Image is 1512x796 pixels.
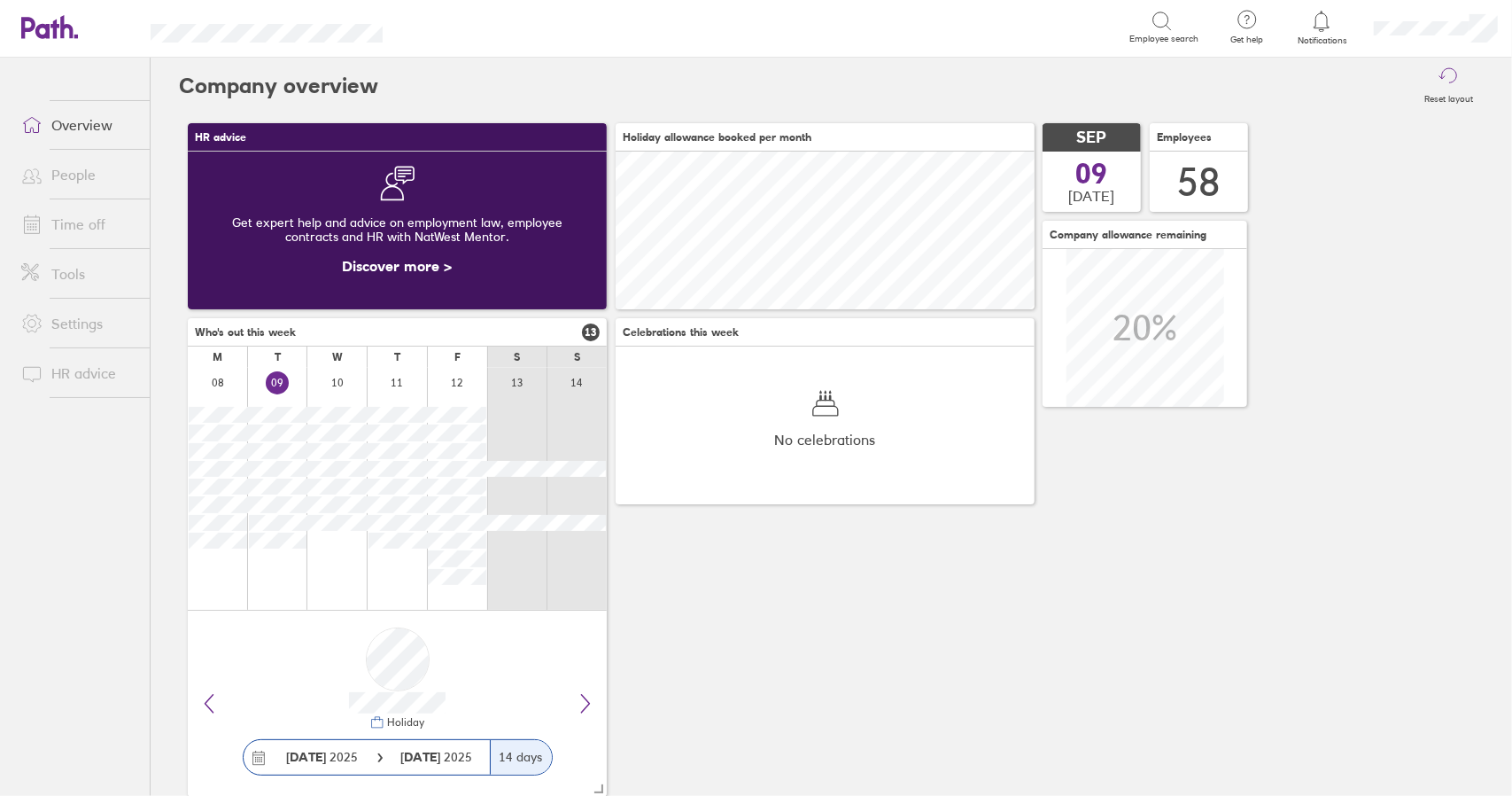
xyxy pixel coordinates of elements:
strong: [DATE] [287,749,327,765]
span: Holiday allowance booked per month [623,131,811,144]
a: HR advice [7,355,150,391]
span: Get help [1218,35,1276,45]
a: Discover more > [343,257,453,275]
div: S [574,351,580,363]
span: Who's out this week [195,326,296,339]
span: No celebrations [775,432,876,448]
label: Reset layout [1414,89,1484,105]
span: Company allowance remaining [1050,229,1206,241]
div: M [213,351,222,363]
span: SEP [1077,129,1107,147]
div: T [275,351,281,363]
div: 14 days [490,740,552,775]
span: 09 [1076,160,1108,188]
div: S [514,351,520,363]
span: Employees [1157,131,1212,144]
span: 13 [582,324,600,341]
div: Search [430,19,476,35]
div: T [394,351,400,363]
a: Tools [7,256,150,292]
div: F [454,351,461,363]
a: Settings [7,306,150,341]
span: HR advice [195,131,246,144]
a: Notifications [1293,9,1351,46]
span: [DATE] [1069,188,1115,204]
a: Overview [7,107,150,143]
span: Celebrations this week [623,326,739,339]
h2: Company overview [179,58,378,114]
div: W [332,351,343,363]
strong: [DATE] [401,749,445,765]
span: Notifications [1293,35,1351,46]
span: 2025 [287,750,359,764]
div: 58 [1178,160,1221,205]
a: Time off [7,207,150,242]
span: Employee search [1129,34,1198,44]
span: 2025 [401,750,473,764]
div: Get expert help and advice on employment law, employee contracts and HR with NatWest Mentor. [202,201,593,258]
button: Reset layout [1414,58,1484,114]
div: Holiday [384,716,425,729]
a: People [7,157,150,192]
